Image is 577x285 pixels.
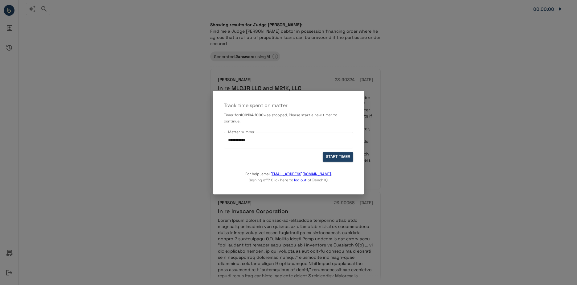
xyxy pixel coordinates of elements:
[245,162,332,183] p: For help, email . Signing off? Click here to of Bench IQ.
[224,113,240,118] span: Timer for
[240,113,264,118] b: 400104.1000
[228,129,255,134] label: Matter number
[271,171,331,176] a: [EMAIL_ADDRESS][DOMAIN_NAME]
[224,113,337,124] span: was stopped. Please start a new timer to continue.
[323,152,353,162] button: START TIMER
[294,178,307,183] a: log out
[224,102,353,109] p: Track time spent on matter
